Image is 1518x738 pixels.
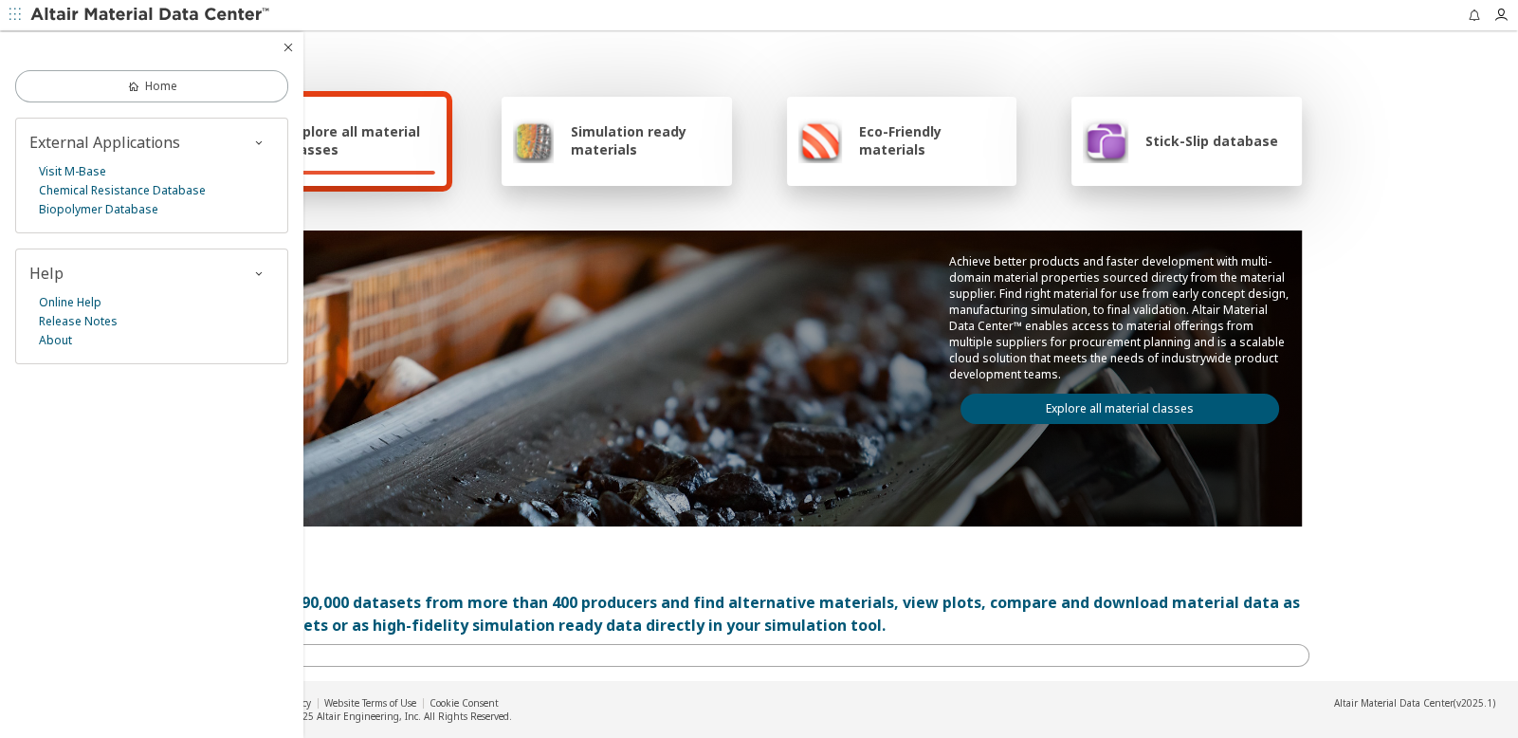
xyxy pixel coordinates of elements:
[571,122,720,158] span: Simulation ready materials
[29,132,180,153] span: External Applications
[287,122,435,158] span: Explore all material classes
[30,6,272,25] img: Altair Material Data Center
[39,181,206,200] a: Chemical Resistance Database
[39,293,101,312] a: Online Help
[281,710,512,723] div: © 2025 Altair Engineering, Inc. All Rights Reserved.
[798,118,842,163] img: Eco-Friendly materials
[29,263,64,284] span: Help
[1334,696,1454,710] span: Altair Material Data Center
[430,696,499,710] a: Cookie Consent
[39,200,158,219] a: Biopolymer Database
[210,591,1309,637] div: Access over 90,000 datasets from more than 400 producers and find alternative materials, view plo...
[15,70,288,102] a: Home
[859,122,1005,158] span: Eco-Friendly materials
[39,331,72,350] a: About
[39,312,118,331] a: Release Notes
[513,118,554,163] img: Simulation ready materials
[960,394,1279,424] a: Explore all material classes
[1334,696,1495,710] div: (v2025.1)
[145,79,177,94] span: Home
[1145,132,1278,150] span: Stick-Slip database
[324,696,416,710] a: Website Terms of Use
[39,162,106,181] a: Visit M-Base
[949,253,1290,382] p: Achieve better products and faster development with multi-domain material properties sourced dire...
[1083,118,1128,163] img: Stick-Slip database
